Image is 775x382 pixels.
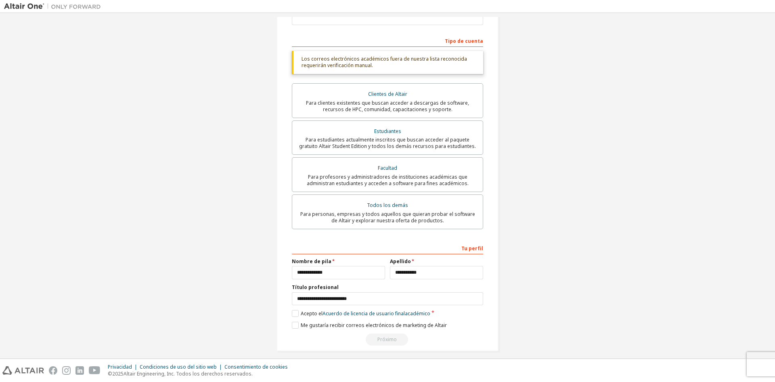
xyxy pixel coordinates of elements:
[323,310,405,317] font: Acuerdo de licencia de usuario final
[112,370,124,377] font: 2025
[390,258,411,265] font: Apellido
[378,165,397,171] font: Facultad
[405,310,430,317] font: académico
[2,366,44,375] img: altair_logo.svg
[367,202,408,209] font: Todos los demás
[302,55,467,69] font: Los correos electrónicos académicos fuera de nuestra lista reconocida requerirán verificación man...
[108,363,132,370] font: Privacidad
[4,2,105,11] img: Altair Uno
[108,370,112,377] font: ©
[75,366,84,375] img: linkedin.svg
[307,173,469,187] font: Para profesores y administradores de instituciones académicas que administran estudiantes y acced...
[49,366,57,375] img: facebook.svg
[292,284,339,291] font: Título profesional
[301,310,323,317] font: Acepto el
[445,38,483,44] font: Tipo de cuenta
[368,91,407,97] font: Clientes de Altair
[301,322,447,329] font: Me gustaría recibir correos electrónicos de marketing de Altair
[62,366,71,375] img: instagram.svg
[292,258,331,265] font: Nombre de pila
[124,370,253,377] font: Altair Engineering, Inc. Todos los derechos reservados.
[292,333,483,346] div: Provide a valid email to continue
[300,211,475,224] font: Para personas, empresas y todos aquellos que quieran probar el software de Altair y explorar nues...
[140,363,217,370] font: Condiciones de uso del sitio web
[306,99,469,113] font: Para clientes existentes que buscan acceder a descargas de software, recursos de HPC, comunidad, ...
[461,245,483,252] font: Tu perfil
[374,128,401,135] font: Estudiantes
[224,363,288,370] font: Consentimiento de cookies
[89,366,101,375] img: youtube.svg
[299,136,476,150] font: Para estudiantes actualmente inscritos que buscan acceder al paquete gratuito Altair Student Edit...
